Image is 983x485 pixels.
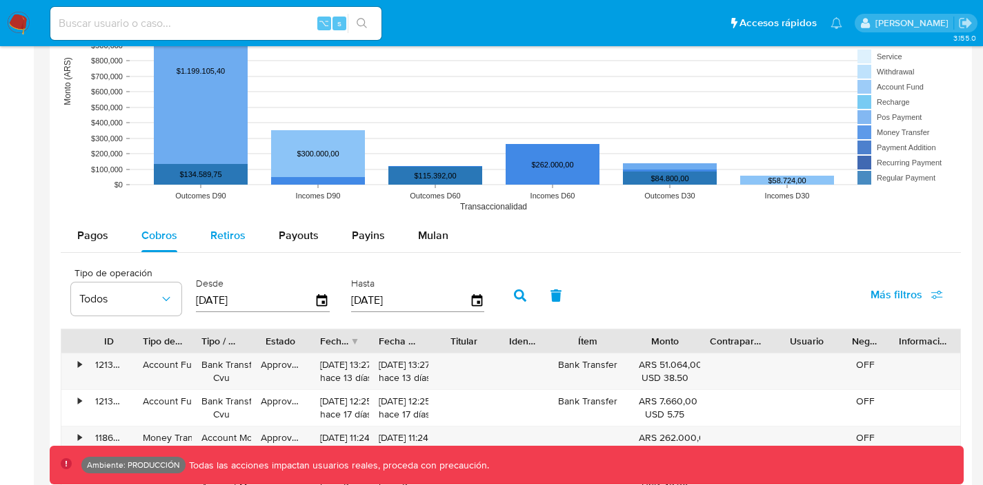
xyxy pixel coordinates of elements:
[958,16,973,30] a: Salir
[953,32,976,43] span: 3.155.0
[875,17,953,30] p: franco.barberis@mercadolibre.com
[337,17,341,30] span: s
[87,462,180,468] p: Ambiente: PRODUCCIÓN
[831,17,842,29] a: Notificaciones
[186,459,489,472] p: Todas las acciones impactan usuarios reales, proceda con precaución.
[739,16,817,30] span: Accesos rápidos
[348,14,376,33] button: search-icon
[319,17,329,30] span: ⌥
[50,14,381,32] input: Buscar usuario o caso...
